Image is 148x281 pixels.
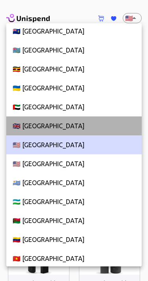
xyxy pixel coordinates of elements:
[6,116,142,135] li: 🇬🇧 [GEOGRAPHIC_DATA]
[6,60,142,79] li: 🇺🇬 [GEOGRAPHIC_DATA]
[6,22,142,41] li: 🇹🇨 [GEOGRAPHIC_DATA]
[6,230,142,249] li: 🇻🇪 [GEOGRAPHIC_DATA]
[6,97,142,116] li: 🇦🇪 [GEOGRAPHIC_DATA]
[6,249,142,268] li: 🇻🇳 [GEOGRAPHIC_DATA]
[6,135,142,154] li: 🇺🇸 [GEOGRAPHIC_DATA]
[6,173,142,192] li: 🇺🇾 [GEOGRAPHIC_DATA]
[6,192,142,211] li: 🇺🇿 [GEOGRAPHIC_DATA]
[6,79,142,97] li: 🇺🇦 [GEOGRAPHIC_DATA]
[6,154,142,173] li: 🇺🇸 [GEOGRAPHIC_DATA]
[6,41,142,60] li: 🇹🇻 [GEOGRAPHIC_DATA]
[6,211,142,230] li: 🇻🇺 [GEOGRAPHIC_DATA]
